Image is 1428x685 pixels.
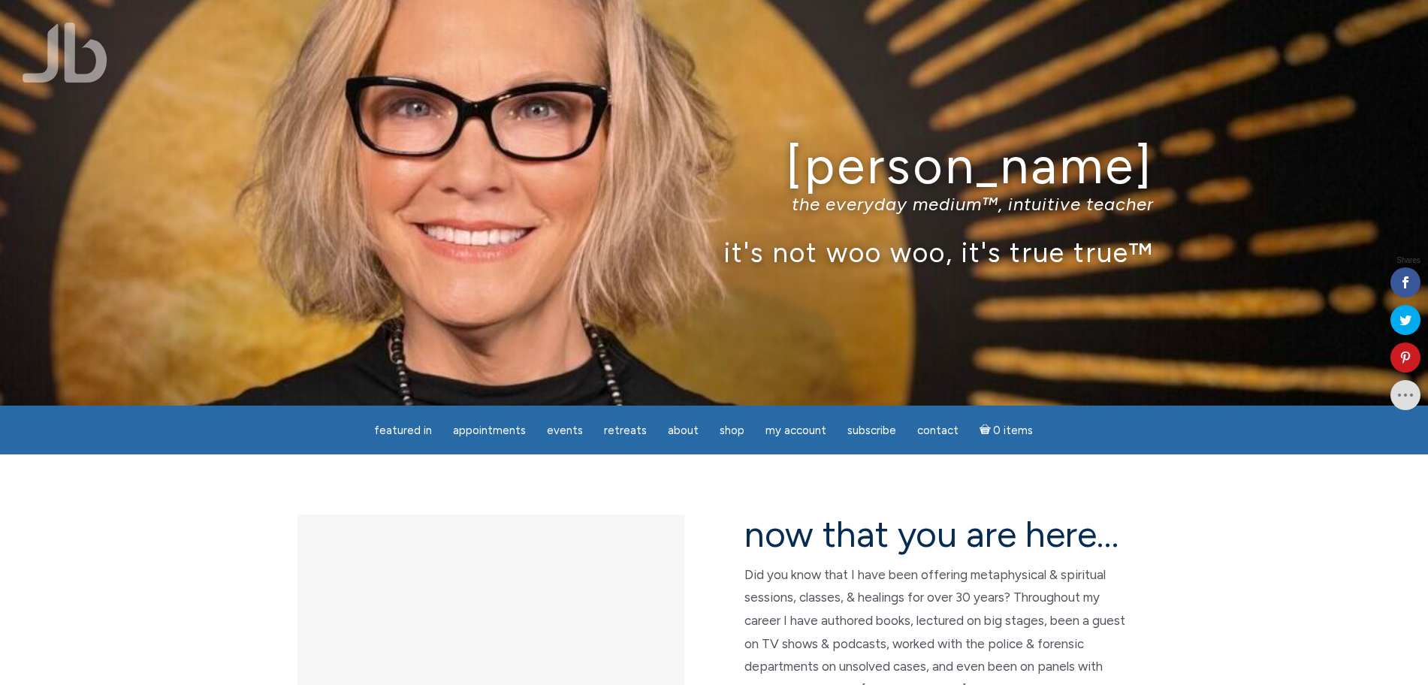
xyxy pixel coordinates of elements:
[659,416,708,445] a: About
[453,424,526,437] span: Appointments
[275,193,1154,215] p: the everyday medium™, intuitive teacher
[711,416,753,445] a: Shop
[275,236,1154,268] p: it's not woo woo, it's true true™
[765,424,826,437] span: My Account
[971,415,1043,445] a: Cart0 items
[668,424,699,437] span: About
[604,424,647,437] span: Retreats
[444,416,535,445] a: Appointments
[980,424,994,437] i: Cart
[538,416,592,445] a: Events
[365,416,441,445] a: featured in
[547,424,583,437] span: Events
[744,515,1131,554] h2: now that you are here…
[993,425,1033,436] span: 0 items
[756,416,835,445] a: My Account
[275,137,1154,194] h1: [PERSON_NAME]
[847,424,896,437] span: Subscribe
[908,416,968,445] a: Contact
[374,424,432,437] span: featured in
[720,424,744,437] span: Shop
[917,424,959,437] span: Contact
[1396,257,1420,264] span: Shares
[838,416,905,445] a: Subscribe
[23,23,107,83] img: Jamie Butler. The Everyday Medium
[595,416,656,445] a: Retreats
